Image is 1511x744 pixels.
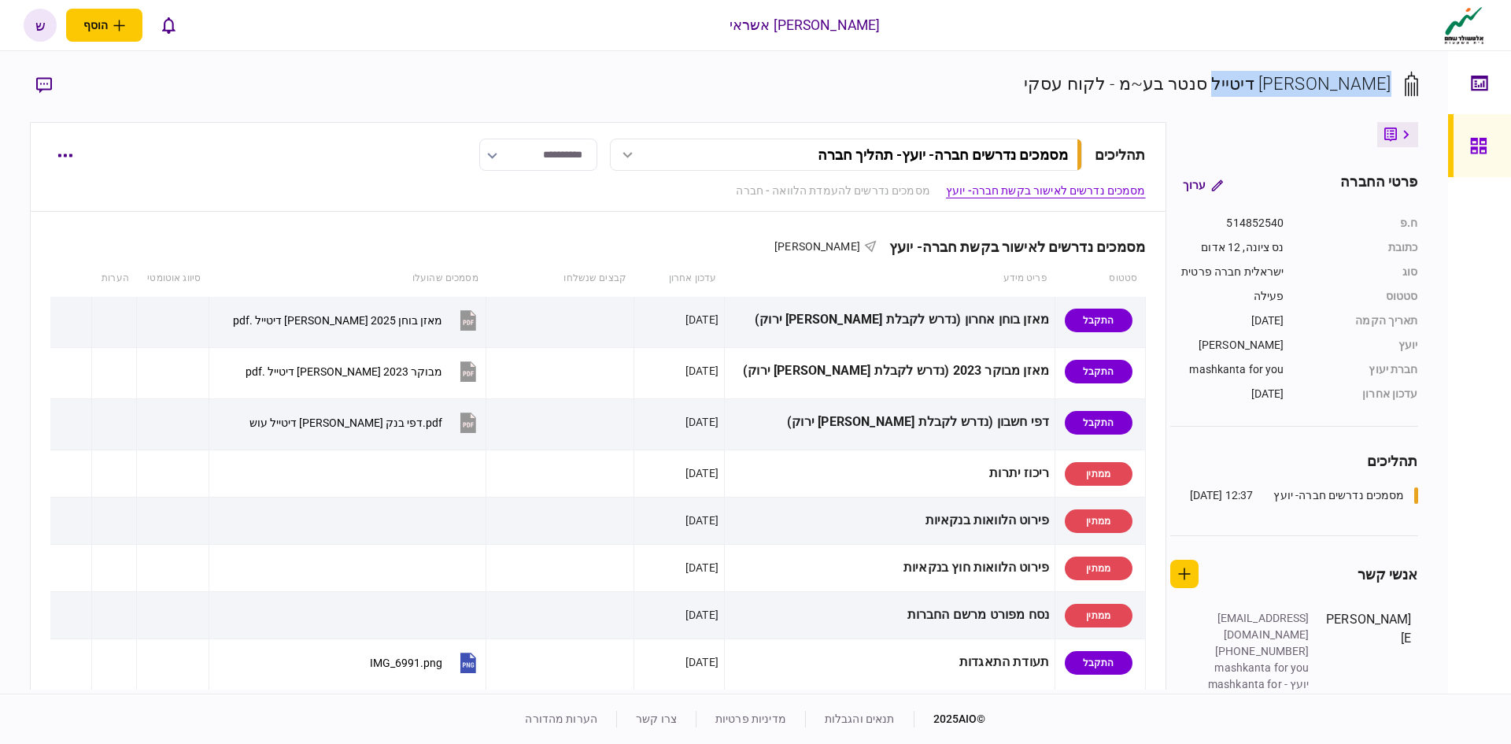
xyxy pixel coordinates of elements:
a: תנאים והגבלות [825,713,895,725]
div: חברת יעוץ [1300,361,1418,378]
div: תהליכים [1095,144,1146,165]
div: [PERSON_NAME] דיטייל סנטר בע~מ - לקוח עסקי [1024,71,1391,97]
th: קבצים שנשלחו [486,261,634,297]
div: מסמכים נדרשים לאישור בקשת חברה- יועץ [877,239,1146,255]
div: כתובת [1300,239,1418,256]
th: סיווג אוטומטי [137,261,209,297]
div: [DATE] [685,414,719,430]
button: ש [24,9,57,42]
div: [DATE] [685,607,719,623]
div: [EMAIL_ADDRESS][DOMAIN_NAME] [1207,610,1310,643]
div: מאזן בוחן אחרון (נדרש לקבלת [PERSON_NAME] ירוק) [730,302,1049,338]
th: הערות [92,261,137,297]
div: [PERSON_NAME] [1170,337,1284,353]
button: פתח רשימת התראות [152,9,185,42]
div: IMG_6991.png [370,657,442,669]
div: [DATE] [685,654,719,670]
div: מסמכים נדרשים חברה- יועץ [1273,487,1404,504]
div: [DATE] [1170,313,1284,329]
div: תהליכים [1170,450,1418,472]
a: מדיניות פרטיות [715,713,786,725]
div: ממתין [1065,604,1132,627]
button: ערוך [1170,171,1236,199]
button: פתח תפריט להוספת לקוח [66,9,142,42]
button: ‎⁨דפי בנק אור דיטייל עוש ⁩.pdf [247,405,480,440]
th: עדכון אחרון [634,261,724,297]
div: דפי חשבון (נדרש לקבלת [PERSON_NAME] ירוק) [730,405,1049,440]
div: עדכון אחרון [1300,386,1418,402]
div: מאזן מבוקר 2023 (נדרש לקבלת [PERSON_NAME] ירוק) [730,353,1049,389]
div: ממתין [1065,557,1132,580]
div: mashkanta for you [1170,361,1284,378]
div: ישראלית חברה פרטית [1170,264,1284,280]
div: התקבל [1065,309,1132,332]
div: פירוט הלוואות בנקאיות [730,503,1049,539]
th: סטטוס [1055,261,1145,297]
button: מבוקר 2023 אור דיטייל .pdf [246,353,480,389]
a: מסמכים נדרשים להעמדת הלוואה - חברה [736,183,929,199]
div: [PERSON_NAME] [1325,610,1412,709]
div: פעילה [1170,288,1284,305]
div: [DATE] [685,513,719,528]
div: [DATE] [685,363,719,379]
div: אנשי קשר [1358,564,1418,585]
a: מסמכים נדרשים חברה- יועץ12:37 [DATE] [1190,487,1418,504]
div: [DATE] [685,560,719,576]
div: תעודת התאגדות [730,645,1049,680]
div: תאריך הקמה [1300,313,1418,329]
div: [DATE] [1170,386,1284,402]
div: 514852540 [1170,215,1284,231]
th: מסמכים שהועלו [209,261,486,297]
button: מאזן בוחן 2025 אור דיטייל .pdf [233,302,480,338]
div: © 2025 AIO [914,711,986,727]
img: client company logo [1441,6,1487,45]
a: צרו קשר [636,713,677,725]
div: התקבל [1065,411,1132,435]
div: [PERSON_NAME] אשראי [730,15,881,35]
div: סטטוס [1300,288,1418,305]
div: mashkanta for you [1207,660,1310,676]
span: [PERSON_NAME] [774,240,860,253]
div: סוג [1300,264,1418,280]
div: ריכוז יתרות [730,456,1049,491]
th: פריט מידע [724,261,1055,297]
button: IMG_6991.png [370,645,480,680]
a: הערות מהדורה [525,713,597,725]
div: מבוקר 2023 אור דיטייל .pdf [246,365,442,378]
div: ממתין [1065,509,1132,533]
div: ממתין [1065,462,1132,486]
div: נס ציונה, 12 אדום [1170,239,1284,256]
div: מסמכים נדרשים חברה- יועץ - תהליך חברה [818,146,1068,163]
div: ‎⁨דפי בנק אור דיטייל עוש ⁩.pdf [247,416,442,429]
div: ח.פ [1300,215,1418,231]
div: יועץ [1300,337,1418,353]
div: התקבל [1065,360,1132,383]
div: מאזן בוחן 2025 אור דיטייל .pdf [233,314,442,327]
div: [PHONE_NUMBER] [1207,643,1310,660]
div: פרטי החברה [1340,171,1417,199]
div: התקבל [1065,651,1132,675]
div: 12:37 [DATE] [1190,487,1254,504]
a: מסמכים נדרשים לאישור בקשת חברה- יועץ [946,183,1146,199]
div: [DATE] [685,312,719,328]
div: פירוט הלוואות חוץ בנקאיות [730,550,1049,586]
div: נסח מפורט מרשם החברות [730,598,1049,633]
div: יועץ - mashkanta for you [1207,676,1310,709]
button: מסמכים נדרשים חברה- יועץ- תהליך חברה [610,139,1082,171]
div: [DATE] [685,465,719,481]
